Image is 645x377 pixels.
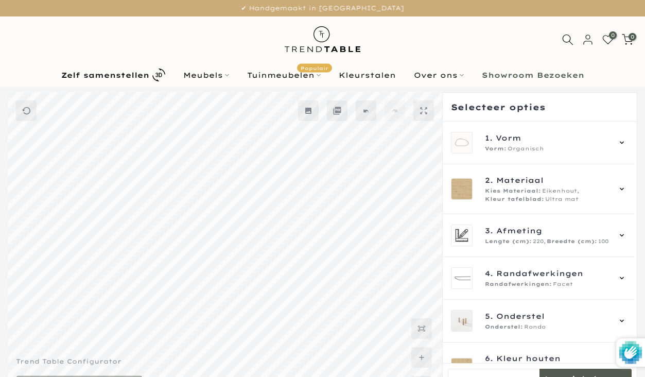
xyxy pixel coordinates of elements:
[297,63,332,72] span: Populair
[629,33,636,41] span: 0
[174,69,238,81] a: Meubels
[619,338,642,367] img: Beschermd door hCaptcha
[13,3,632,14] p: ✔ Handgemaakt in [GEOGRAPHIC_DATA]
[622,34,633,45] a: 0
[609,31,617,39] span: 0
[482,72,584,79] b: Showroom Bezoeken
[602,34,614,45] a: 0
[52,66,174,84] a: Zelf samenstellen
[473,69,593,81] a: Showroom Bezoeken
[329,69,405,81] a: Kleurstalen
[238,69,329,81] a: TuinmeubelenPopulair
[1,324,53,376] iframe: toggle-frame
[61,72,149,79] b: Zelf samenstellen
[277,16,368,62] img: trend-table
[405,69,473,81] a: Over ons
